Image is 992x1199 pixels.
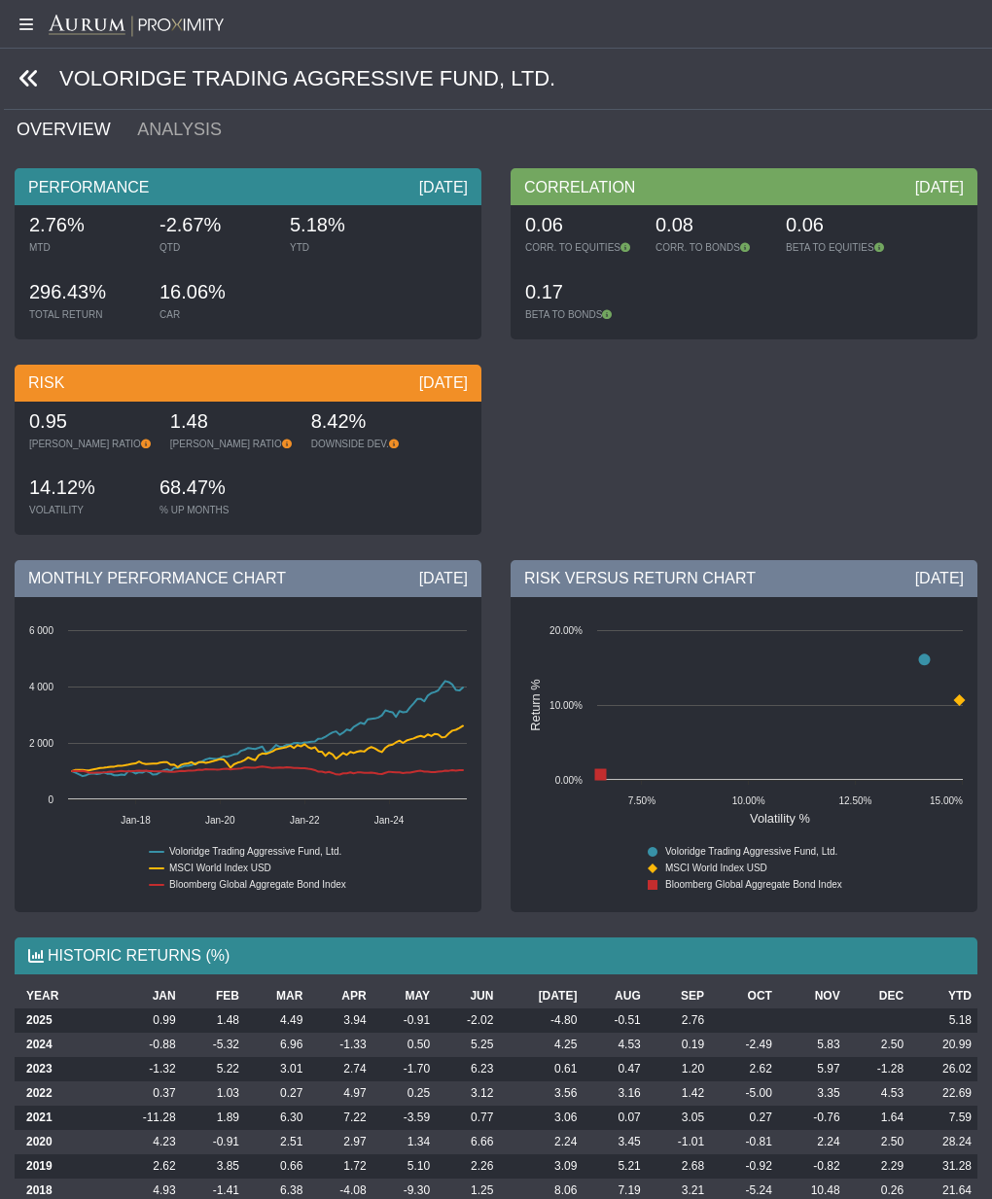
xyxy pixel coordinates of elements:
[436,1057,499,1081] td: 6.23
[182,1130,245,1154] td: -0.91
[909,1081,977,1106] td: 22.69
[159,308,270,322] div: CAR
[169,846,341,857] text: Voloridge Trading Aggressive Fund, Ltd.
[308,1106,372,1130] td: 7.22
[15,937,977,974] div: HISTORIC RETURNS (%)
[846,1057,909,1081] td: -1.28
[182,1154,245,1179] td: 3.85
[583,1008,646,1033] td: -0.51
[15,1008,107,1033] th: 2025
[107,984,181,1008] th: JAN
[436,984,499,1008] th: JUN
[419,177,468,198] div: [DATE]
[311,438,422,451] div: DOWNSIDE DEV.
[846,1130,909,1154] td: 2.50
[15,1130,107,1154] th: 2020
[182,984,245,1008] th: FEB
[245,1106,308,1130] td: 6.30
[245,1033,308,1057] td: 6.96
[583,1106,646,1130] td: 0.07
[29,214,85,235] span: 2.76%
[628,795,655,806] text: 7.50%
[308,1057,372,1081] td: 2.74
[665,846,837,857] text: Voloridge Trading Aggressive Fund, Ltd.
[205,815,235,826] text: Jan-20
[15,1081,107,1106] th: 2022
[372,1008,436,1033] td: -0.91
[29,682,53,692] text: 4 000
[499,1130,583,1154] td: 2.24
[107,1057,181,1081] td: -1.32
[29,475,140,504] div: 14.12%
[15,1106,107,1130] th: 2021
[710,1130,778,1154] td: -0.81
[647,984,710,1008] th: SEP
[499,1008,583,1033] td: -4.80
[710,984,778,1008] th: OCT
[732,795,765,806] text: 10.00%
[499,1081,583,1106] td: 3.56
[436,1033,499,1057] td: 5.25
[107,1081,181,1106] td: 0.37
[4,49,992,110] div: VOLORIDGE TRADING AGGRESSIVE FUND, LTD.
[290,815,320,826] text: Jan-22
[909,984,977,1008] th: YTD
[583,984,646,1008] th: AUG
[107,1106,181,1130] td: -11.28
[15,1154,107,1179] th: 2019
[846,1154,909,1179] td: 2.29
[750,811,810,826] text: Volatility %
[159,475,270,504] div: 68.47%
[528,679,543,730] text: Return %
[549,700,583,711] text: 10.00%
[107,1154,181,1179] td: 2.62
[511,168,977,205] div: CORRELATION
[159,504,270,517] div: % UP MONTHS
[245,1154,308,1179] td: 0.66
[710,1057,778,1081] td: 2.62
[786,212,897,241] div: 0.06
[786,241,897,255] div: BETA TO EQUITIES
[419,568,468,589] div: [DATE]
[436,1008,499,1033] td: -2.02
[499,1154,583,1179] td: 3.09
[308,1130,372,1154] td: 2.97
[647,1008,710,1033] td: 2.76
[182,1008,245,1033] td: 1.48
[29,308,140,322] div: TOTAL RETURN
[15,1033,107,1057] th: 2024
[290,212,401,241] div: 5.18%
[308,984,372,1008] th: APR
[182,1106,245,1130] td: 1.89
[525,279,636,308] div: 0.17
[308,1081,372,1106] td: 4.97
[525,241,636,255] div: CORR. TO EQUITIES
[778,984,846,1008] th: NOV
[372,1033,436,1057] td: 0.50
[909,1130,977,1154] td: 28.24
[436,1154,499,1179] td: 2.26
[838,795,871,806] text: 12.50%
[710,1106,778,1130] td: 0.27
[182,1081,245,1106] td: 1.03
[308,1008,372,1033] td: 3.94
[374,815,405,826] text: Jan-24
[909,1033,977,1057] td: 20.99
[15,110,135,149] a: OVERVIEW
[159,214,221,235] span: -2.67%
[499,1057,583,1081] td: 0.61
[308,1154,372,1179] td: 1.72
[159,279,270,308] div: 16.06%
[182,1033,245,1057] td: -5.32
[499,984,583,1008] th: [DATE]
[245,1130,308,1154] td: 2.51
[846,1081,909,1106] td: 4.53
[915,177,964,198] div: [DATE]
[647,1106,710,1130] td: 3.05
[372,984,436,1008] th: MAY
[107,1033,181,1057] td: -0.88
[135,110,246,149] a: ANALYSIS
[49,15,224,38] img: Aurum-Proximity%20white.svg
[549,625,583,636] text: 20.00%
[930,795,963,806] text: 15.00%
